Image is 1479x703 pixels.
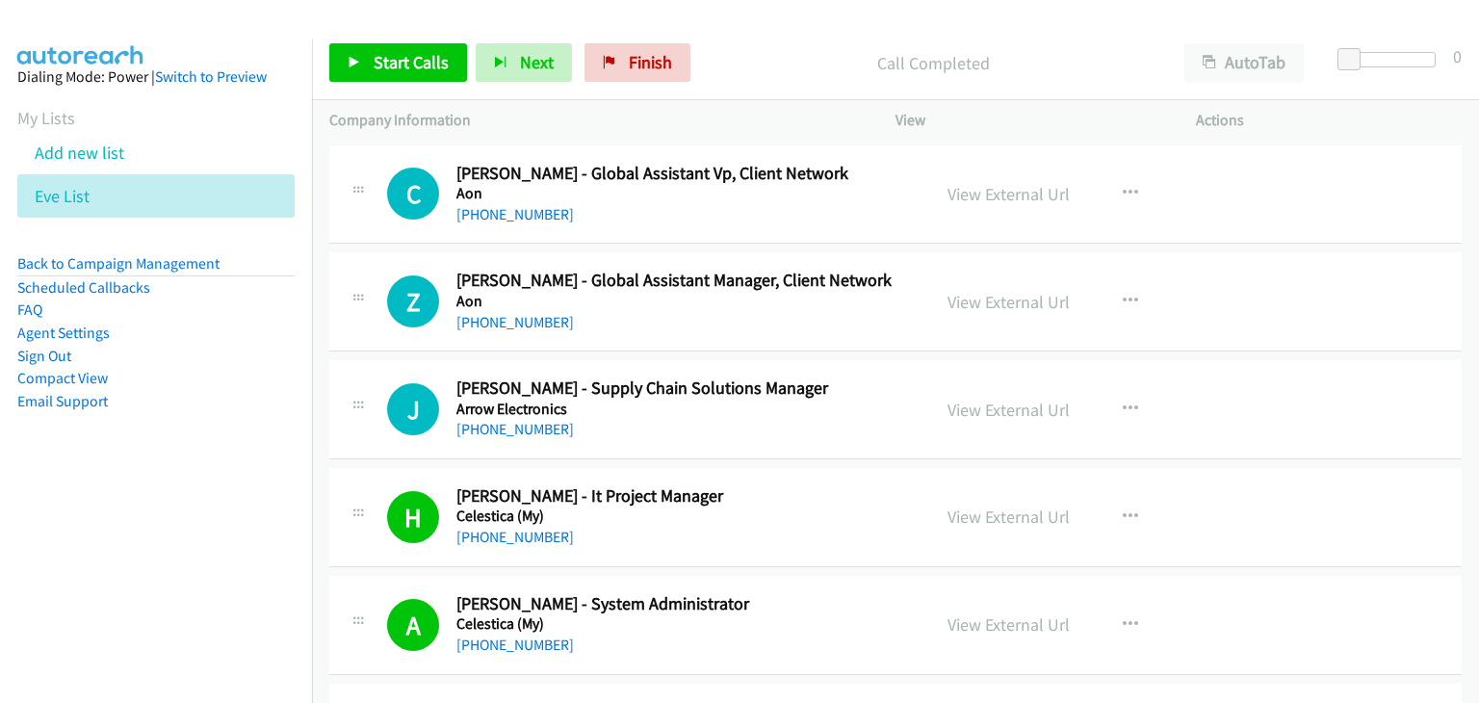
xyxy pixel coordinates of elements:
[17,324,110,342] a: Agent Settings
[35,142,124,164] a: Add new list
[17,300,42,319] a: FAQ
[17,107,75,129] a: My Lists
[35,185,90,207] a: Eve List
[1424,274,1479,428] iframe: Resource Center
[17,65,295,89] div: Dialing Mode: Power |
[17,254,220,273] a: Back to Campaign Management
[17,278,150,297] a: Scheduled Callbacks
[17,392,108,410] a: Email Support
[17,369,108,387] a: Compact View
[17,347,71,365] a: Sign Out
[155,67,267,86] a: Switch to Preview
